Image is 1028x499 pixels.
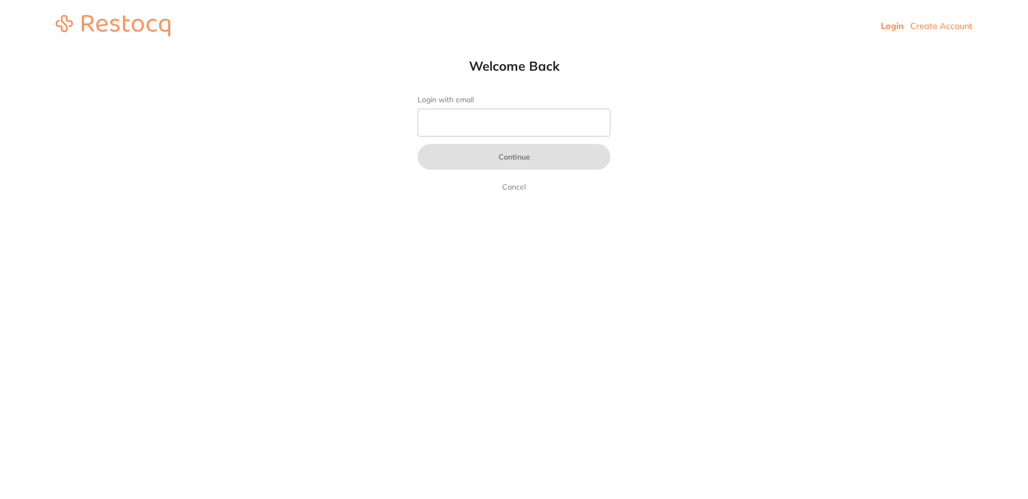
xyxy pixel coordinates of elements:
[396,58,632,74] h1: Welcome Back
[881,20,904,31] a: Login
[910,20,972,31] a: Create Account
[418,95,610,104] label: Login with email
[418,144,610,170] button: Continue
[500,180,528,193] a: Cancel
[56,15,170,36] img: restocq_logo.svg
